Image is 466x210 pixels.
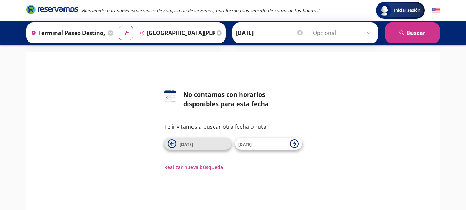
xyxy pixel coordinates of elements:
span: [DATE] [238,141,252,147]
i: Brand Logo [26,4,78,15]
a: Brand Logo [26,4,78,17]
input: Buscar Destino [137,24,215,42]
span: Iniciar sesión [391,7,423,14]
button: Buscar [385,22,440,43]
span: [DATE] [180,141,193,147]
button: Realizar nueva búsqueda [164,164,223,171]
div: No contamos con horarios disponibles para esta fecha [183,90,302,109]
em: ¡Bienvenido a la nueva experiencia de compra de Reservamos, una forma más sencilla de comprar tus... [81,7,320,14]
input: Elegir Fecha [236,24,304,42]
input: Opcional [313,24,375,42]
p: Te invitamos a buscar otra fecha o ruta [164,122,302,131]
button: [DATE] [235,138,302,150]
button: [DATE] [164,138,231,150]
input: Buscar Origen [28,24,106,42]
button: English [432,6,440,15]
